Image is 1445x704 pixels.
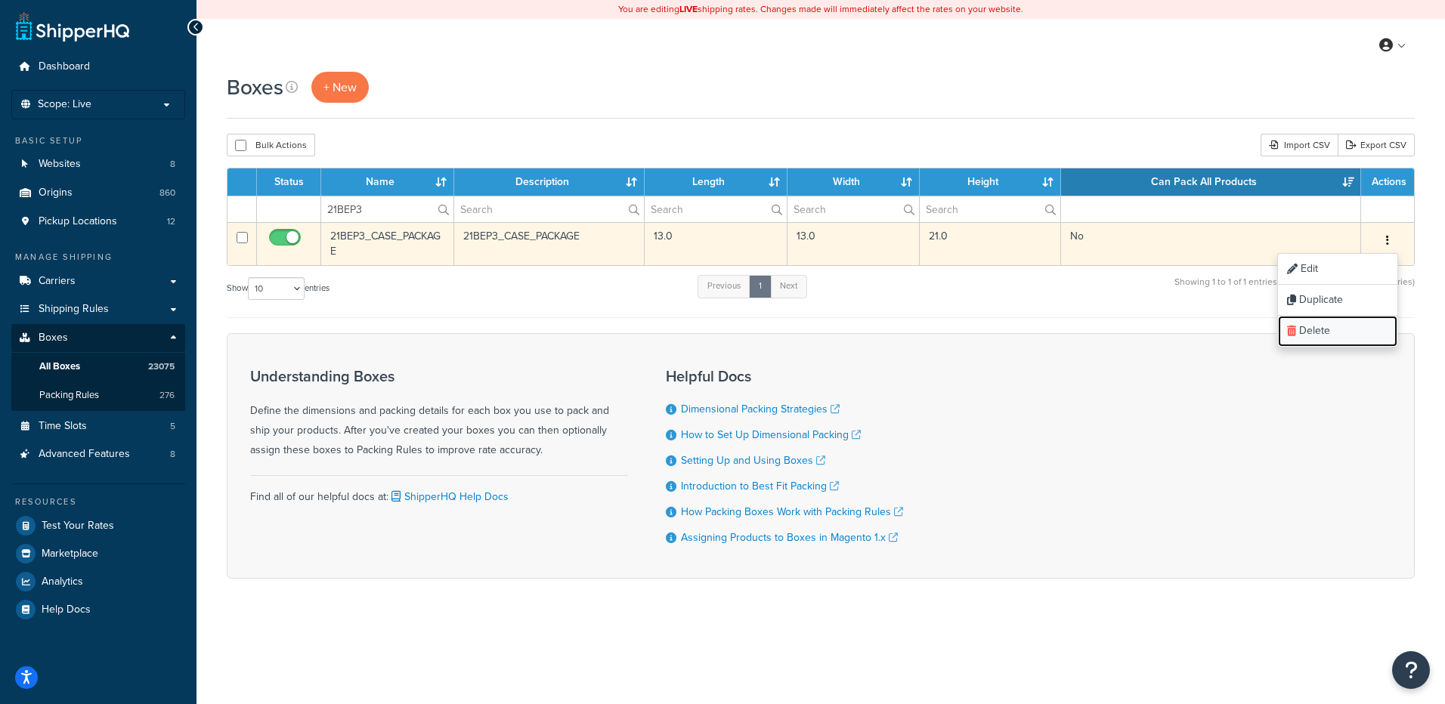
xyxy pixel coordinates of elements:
span: + New [323,79,357,96]
button: Open Resource Center [1392,651,1430,689]
a: Origins 860 [11,179,185,207]
a: Marketplace [11,540,185,567]
a: Dimensional Packing Strategies [681,401,840,417]
td: 21BEP3_CASE_PACKAGE [454,222,645,265]
div: Import CSV [1261,134,1338,156]
th: Actions [1361,168,1414,196]
span: All Boxes [39,360,80,373]
a: Dashboard [11,53,185,81]
span: Analytics [42,576,83,588]
span: 860 [159,187,175,199]
select: Showentries [248,277,305,300]
li: Pickup Locations [11,208,185,236]
span: Origins [39,187,73,199]
a: Duplicate [1278,285,1397,316]
span: 12 [167,215,175,228]
span: Websites [39,158,81,171]
li: Boxes [11,324,185,410]
span: Time Slots [39,420,87,433]
li: Packing Rules [11,381,185,409]
div: Define the dimensions and packing details for each box you use to pack and ship your products. Af... [250,368,628,460]
span: Pickup Locations [39,215,117,228]
a: Packing Rules 276 [11,381,185,409]
span: Shipping Rules [39,303,109,316]
input: Search [645,196,787,222]
button: Bulk Actions [227,134,315,156]
a: Help Docs [11,596,185,623]
span: 5 [170,420,175,433]
h1: Boxes [227,73,283,102]
input: Search [454,196,644,222]
input: Search [321,196,453,222]
span: 8 [170,158,175,171]
div: Manage Shipping [11,251,185,264]
span: Packing Rules [39,389,99,402]
a: + New [311,72,369,103]
div: Basic Setup [11,134,185,147]
a: Advanced Features 8 [11,440,185,468]
td: 13.0 [645,222,788,265]
a: Export CSV [1338,134,1415,156]
h3: Understanding Boxes [250,368,628,384]
a: Setting Up and Using Boxes [681,452,825,468]
a: How Packing Boxes Work with Packing Rules [681,504,903,520]
div: Showing 1 to 1 of 1 entries (filtered from 23,075 total entries) [1174,273,1415,306]
a: All Boxes 23075 [11,353,185,381]
li: All Boxes [11,353,185,381]
a: Introduction to Best Fit Packing [681,478,839,494]
div: Find all of our helpful docs at: [250,475,628,507]
input: Search [920,196,1060,222]
label: Show entries [227,277,330,300]
a: Test Your Rates [11,512,185,539]
span: Help Docs [42,604,91,616]
th: Description : activate to sort column ascending [454,168,645,196]
a: 1 [749,275,772,298]
h3: Helpful Docs [666,368,903,384]
span: 276 [159,389,175,402]
a: Pickup Locations 12 [11,208,185,236]
b: LIVE [679,2,698,16]
td: 13.0 [787,222,920,265]
li: Advanced Features [11,440,185,468]
th: Status [257,168,321,196]
a: Analytics [11,568,185,595]
a: Websites 8 [11,150,185,178]
a: Assigning Products to Boxes in Magento 1.x [681,530,898,545]
span: 23075 [148,360,175,373]
a: ShipperHQ Home [16,11,129,42]
li: Websites [11,150,185,178]
span: 8 [170,448,175,461]
span: Carriers [39,275,76,288]
div: Resources [11,496,185,508]
td: 21BEP3_CASE_PACKAGE [321,222,454,265]
th: Length : activate to sort column ascending [645,168,788,196]
span: Boxes [39,332,68,344]
span: Test Your Rates [42,520,114,533]
span: Marketplace [42,548,98,560]
li: Time Slots [11,412,185,440]
th: Width : activate to sort column ascending [787,168,920,196]
a: Edit [1278,254,1397,285]
li: Origins [11,179,185,207]
td: No [1061,222,1361,265]
input: Search [787,196,919,222]
a: ShipperHQ Help Docs [388,489,509,505]
span: Dashboard [39,60,90,73]
a: Time Slots 5 [11,412,185,440]
a: Next [770,275,807,298]
th: Can Pack All Products : activate to sort column descending [1061,168,1361,196]
a: Previous [698,275,750,298]
a: Boxes [11,324,185,352]
td: 21.0 [920,222,1061,265]
span: Scope: Live [38,98,91,111]
span: Advanced Features [39,448,130,461]
a: Carriers [11,267,185,295]
th: Height : activate to sort column ascending [920,168,1061,196]
li: Shipping Rules [11,295,185,323]
th: Name : activate to sort column ascending [321,168,454,196]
